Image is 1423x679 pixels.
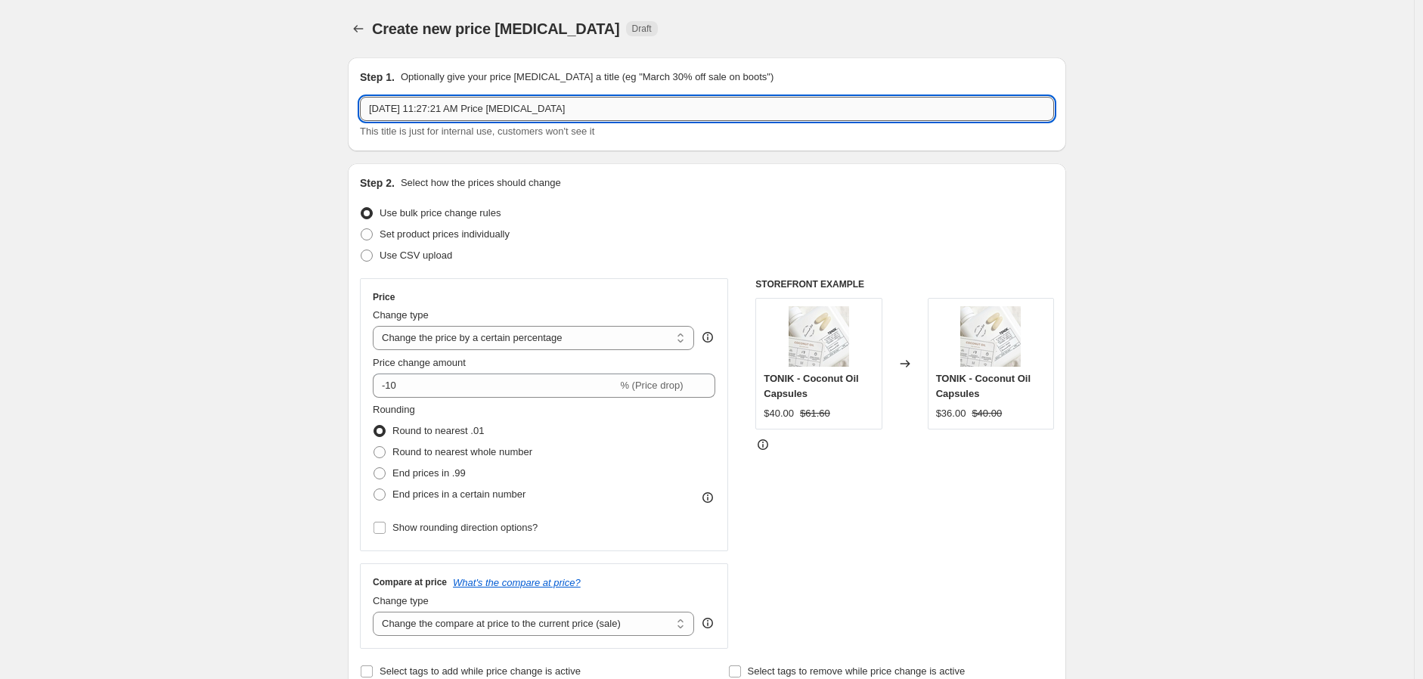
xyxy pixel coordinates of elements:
[392,425,484,436] span: Round to nearest .01
[700,615,715,631] div: help
[764,373,858,399] span: TONIK - Coconut Oil Capsules
[936,406,966,421] div: $36.00
[373,595,429,606] span: Change type
[755,278,1054,290] h6: STOREFRONT EXAMPLE
[960,306,1021,367] img: Coconut_Oil_Caps_1_80x.png
[373,309,429,321] span: Change type
[372,20,620,37] span: Create new price [MEDICAL_DATA]
[360,70,395,85] h2: Step 1.
[380,207,501,219] span: Use bulk price change rules
[789,306,849,367] img: Coconut_Oil_Caps_1_80x.png
[373,576,447,588] h3: Compare at price
[632,23,652,35] span: Draft
[373,374,617,398] input: -15
[360,97,1054,121] input: 30% off holiday sale
[401,70,774,85] p: Optionally give your price [MEDICAL_DATA] a title (eg "March 30% off sale on boots")
[972,406,1002,421] strike: $40.00
[380,228,510,240] span: Set product prices individually
[700,330,715,345] div: help
[748,665,966,677] span: Select tags to remove while price change is active
[620,380,683,391] span: % (Price drop)
[392,488,525,500] span: End prices in a certain number
[373,404,415,415] span: Rounding
[401,175,561,191] p: Select how the prices should change
[373,357,466,368] span: Price change amount
[348,18,369,39] button: Price change jobs
[373,291,395,303] h3: Price
[453,577,581,588] button: What's the compare at price?
[936,373,1031,399] span: TONIK - Coconut Oil Capsules
[764,406,794,421] div: $40.00
[392,522,538,533] span: Show rounding direction options?
[360,126,594,137] span: This title is just for internal use, customers won't see it
[800,406,830,421] strike: $61.60
[392,446,532,457] span: Round to nearest whole number
[392,467,466,479] span: End prices in .99
[380,250,452,261] span: Use CSV upload
[360,175,395,191] h2: Step 2.
[380,665,581,677] span: Select tags to add while price change is active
